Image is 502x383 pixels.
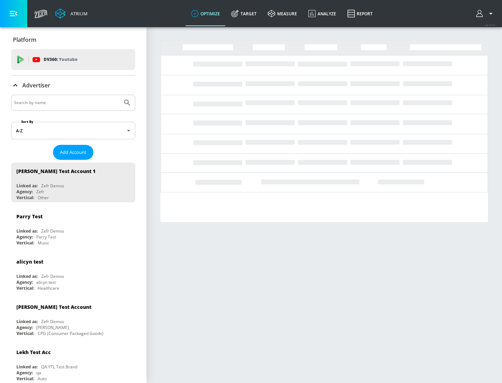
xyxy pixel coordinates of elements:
p: Platform [13,36,36,44]
div: Agency: [16,370,33,376]
div: Vertical: [16,240,34,246]
p: Advertiser [22,81,50,89]
a: Report [342,1,378,26]
div: alicyn testLinked as:Zefr DemosAgency:alicyn testVertical:Healthcare [11,253,135,293]
div: Music [38,240,49,246]
div: Agency: [16,279,33,285]
div: CPG (Consumer Packaged Goods) [38,330,104,336]
div: alicyn test [16,258,43,265]
div: Vertical: [16,376,34,382]
div: Agency: [16,189,33,195]
div: [PERSON_NAME] Test Account 1Linked as:Zefr DemosAgency:ZefrVertical:Other [11,163,135,202]
div: Vertical: [16,330,34,336]
div: [PERSON_NAME] Test Account 1 [16,168,96,174]
div: Agency: [16,325,33,330]
div: Healthcare [38,285,59,291]
div: QA YTL Test Brand [41,364,77,370]
div: Zefr Demos [41,319,64,325]
div: Zefr Demos [41,228,64,234]
div: [PERSON_NAME] [36,325,69,330]
div: alicyn test [36,279,56,285]
div: Parry Test [16,213,43,220]
div: Zefr [36,189,44,195]
div: Zefr Demos [41,183,64,189]
div: Linked as: [16,319,38,325]
div: Atrium [68,10,88,17]
div: Lekh Test Acc [16,349,51,355]
div: qa [36,370,41,376]
a: Target [226,1,262,26]
div: Parry TestLinked as:Zefr DemosAgency:Parry TestVertical:Music [11,208,135,248]
div: Advertiser [11,76,135,95]
div: A-Z [11,122,135,139]
button: Add Account [53,145,93,160]
div: Auto [38,376,47,382]
p: Youtube [59,56,77,63]
div: Linked as: [16,273,38,279]
div: Linked as: [16,228,38,234]
a: Atrium [55,8,88,19]
div: DV360: Youtube [11,49,135,70]
div: [PERSON_NAME] Test Account [16,304,91,310]
div: [PERSON_NAME] Test AccountLinked as:Zefr DemosAgency:[PERSON_NAME]Vertical:CPG (Consumer Packaged... [11,298,135,338]
div: Zefr Demos [41,273,64,279]
span: v 4.19.0 [485,23,495,27]
div: Other [38,195,49,201]
label: Sort By [20,119,35,124]
div: Linked as: [16,183,38,189]
a: measure [262,1,303,26]
div: Vertical: [16,195,34,201]
div: Parry Test [36,234,56,240]
a: Analyze [303,1,342,26]
div: Vertical: [16,285,34,291]
p: DV360: [44,56,77,63]
div: Linked as: [16,364,38,370]
input: Search by name [14,98,120,107]
div: Platform [11,30,135,49]
div: Agency: [16,234,33,240]
span: Add Account [60,148,86,156]
a: optimize [185,1,226,26]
